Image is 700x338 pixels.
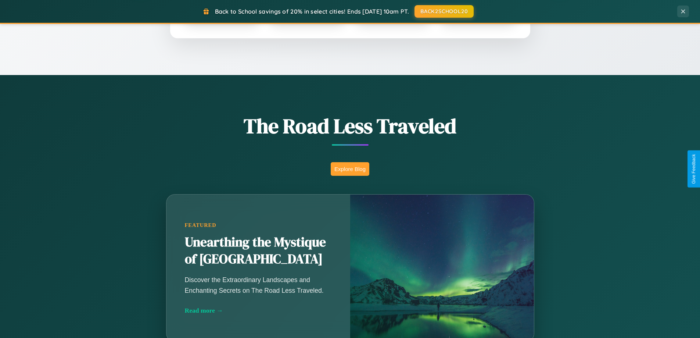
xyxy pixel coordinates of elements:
[185,307,332,314] div: Read more →
[130,112,571,140] h1: The Road Less Traveled
[185,275,332,295] p: Discover the Extraordinary Landscapes and Enchanting Secrets on The Road Less Traveled.
[185,234,332,268] h2: Unearthing the Mystique of [GEOGRAPHIC_DATA]
[691,154,696,184] div: Give Feedback
[215,8,409,15] span: Back to School savings of 20% in select cities! Ends [DATE] 10am PT.
[414,5,474,18] button: BACK2SCHOOL20
[185,222,332,228] div: Featured
[331,162,369,176] button: Explore Blog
